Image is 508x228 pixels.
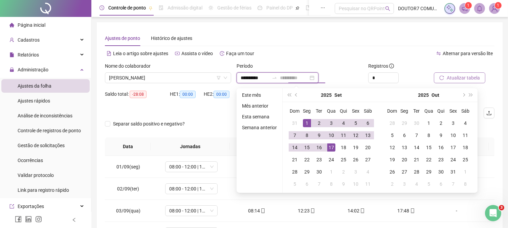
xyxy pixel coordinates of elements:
td: 2025-09-03 [325,117,337,129]
button: next-year [460,88,467,102]
span: file-done [159,5,163,10]
div: 7 [449,180,457,188]
div: 19 [352,143,360,152]
span: mobile [410,208,415,213]
td: 2025-09-13 [362,129,374,141]
span: 02/09(ter) [117,186,139,191]
div: 14:02 [337,207,376,214]
li: Esta semana [239,113,280,121]
div: 10 [449,131,457,139]
td: 2025-09-23 [313,154,325,166]
span: 00:00 [214,91,229,98]
span: Página inicial [18,22,45,28]
span: linkedin [25,216,32,223]
td: 2025-10-05 [386,129,398,141]
div: 13 [364,131,372,139]
span: instagram [35,216,42,223]
button: super-prev-year [285,88,293,102]
span: Controle de registros de ponto [18,128,81,133]
td: 2025-09-15 [301,141,313,154]
td: 2025-09-30 [411,117,423,129]
span: Gestão de férias [217,5,251,10]
td: 2025-09-01 [301,117,313,129]
span: 08:00 - 12:00 | 14:00 - 18:00 [169,206,214,216]
td: 2025-10-02 [337,166,350,178]
span: Ajustes rápidos [18,98,50,104]
div: 23 [315,156,323,164]
span: user-add [9,38,14,42]
td: 2025-10-31 [447,166,459,178]
td: 2025-11-01 [459,166,471,178]
div: 6 [303,180,311,188]
div: 3 [352,168,360,176]
span: Ocorrências [18,158,43,163]
div: 12:23 [287,207,326,214]
td: 2025-10-17 [447,141,459,154]
td: 2025-10-04 [362,166,374,178]
span: facebook [15,216,22,223]
li: Este mês [239,91,280,99]
td: 2025-10-11 [362,178,374,190]
td: 2025-11-06 [435,178,447,190]
td: 2025-10-04 [459,117,471,129]
span: Histórico de ajustes [151,36,192,41]
span: 00:00 [180,91,196,98]
td: 2025-09-21 [289,154,301,166]
button: year panel [321,88,332,102]
div: 22 [425,156,433,164]
span: 01/09(seg) [116,164,140,169]
td: 2025-09-28 [289,166,301,178]
span: pushpin [149,6,153,10]
th: Jornadas [151,137,230,156]
label: Nome do colaborador [105,62,155,70]
sup: 1 [465,2,472,9]
div: 31 [449,168,457,176]
div: 10 [352,180,360,188]
span: search [385,6,390,11]
div: 29 [425,168,433,176]
td: 2025-10-02 [435,117,447,129]
div: 4 [364,168,372,176]
span: Ajustes de ponto [105,36,140,41]
td: 2025-10-15 [423,141,435,154]
div: 22 [303,156,311,164]
span: Faça um tour [226,51,254,56]
td: 2025-10-18 [459,141,471,154]
span: swap-right [272,75,277,81]
td: 2025-09-02 [313,117,325,129]
td: 2025-10-10 [350,178,362,190]
div: 9 [437,131,445,139]
span: Separar saldo positivo e negativo? [110,120,187,128]
div: 08:14 [237,207,276,214]
div: 3 [449,119,457,127]
div: - [437,207,477,214]
span: Registros [368,62,394,70]
span: filter [217,76,221,80]
th: Qui [337,105,350,117]
div: 5 [388,131,396,139]
div: 14 [413,143,421,152]
button: month panel [334,88,342,102]
div: 27 [400,168,408,176]
div: 8 [461,180,469,188]
button: super-next-year [467,88,475,102]
td: 2025-11-08 [459,178,471,190]
span: Alternar para versão lite [443,51,493,56]
div: 4 [339,119,348,127]
div: 21 [291,156,299,164]
span: Cadastros [18,37,40,43]
td: 2025-10-03 [350,166,362,178]
td: 2025-09-06 [362,117,374,129]
td: 2025-09-04 [337,117,350,129]
span: Link para registro rápido [18,187,69,193]
th: Data [105,137,151,156]
td: 2025-10-25 [459,154,471,166]
th: Sex [350,105,362,117]
td: 2025-10-14 [411,141,423,154]
span: LEOMAR TOMAZ VIEIRA [109,73,227,83]
td: 2025-11-07 [447,178,459,190]
th: Sex [447,105,459,117]
td: 2025-10-19 [386,154,398,166]
div: 17 [449,143,457,152]
div: 7 [413,131,421,139]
